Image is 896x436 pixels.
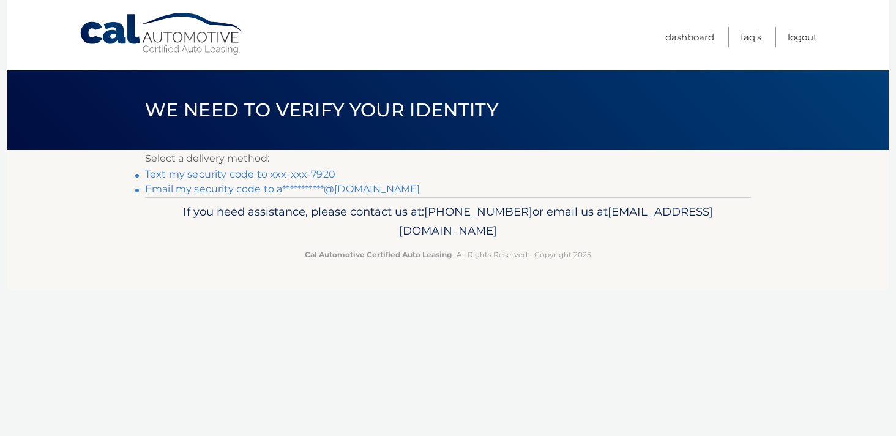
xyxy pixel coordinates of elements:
p: - All Rights Reserved - Copyright 2025 [153,248,743,261]
p: Select a delivery method: [145,150,751,167]
a: Dashboard [665,27,714,47]
a: Text my security code to xxx-xxx-7920 [145,168,335,180]
a: Cal Automotive [79,12,244,56]
a: FAQ's [741,27,761,47]
a: Logout [788,27,817,47]
span: [PHONE_NUMBER] [424,205,532,219]
p: If you need assistance, please contact us at: or email us at [153,202,743,241]
span: We need to verify your identity [145,99,498,121]
strong: Cal Automotive Certified Auto Leasing [305,250,452,259]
